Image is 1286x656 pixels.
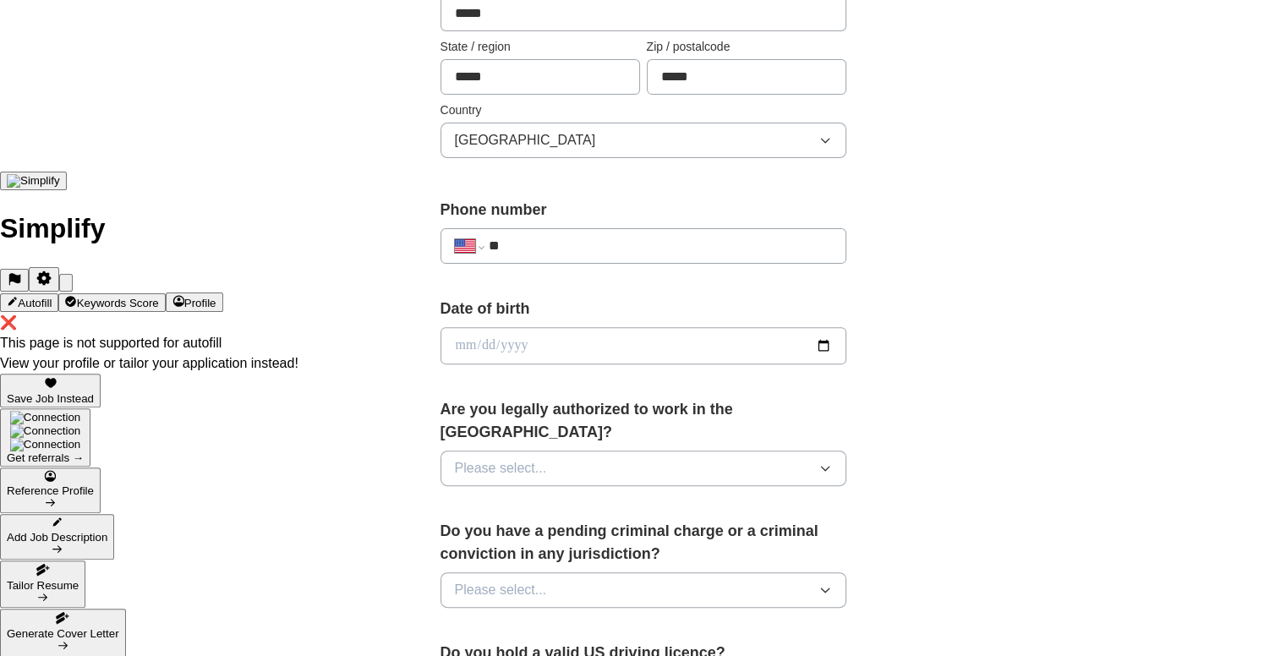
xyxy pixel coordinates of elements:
button: Please select... [441,451,846,486]
label: Do you have a pending criminal charge or a criminal conviction in any jurisdiction? [441,520,846,566]
label: Country [441,101,846,119]
label: State / region [441,38,640,56]
button: [GEOGRAPHIC_DATA] [441,123,846,158]
label: Date of birth [441,298,846,320]
label: Zip / postalcode [647,38,846,56]
button: Please select... [441,572,846,608]
span: Please select... [455,458,547,478]
label: Are you legally authorized to work in the [GEOGRAPHIC_DATA]? [441,398,846,444]
label: Phone number [441,199,846,221]
span: [GEOGRAPHIC_DATA] [455,130,596,150]
span: Please select... [455,580,547,600]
